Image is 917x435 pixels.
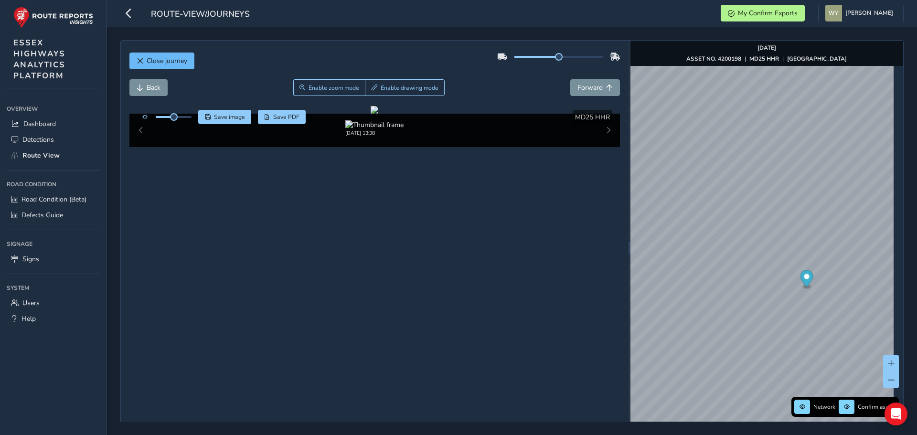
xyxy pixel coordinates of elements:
strong: MD25 HHR [749,55,779,63]
strong: [GEOGRAPHIC_DATA] [787,55,847,63]
strong: ASSET NO. 4200198 [686,55,741,63]
span: Back [147,83,160,92]
a: Help [7,311,100,327]
a: Dashboard [7,116,100,132]
button: [PERSON_NAME] [825,5,896,21]
button: Draw [365,79,445,96]
button: Close journey [129,53,194,69]
button: Zoom [293,79,365,96]
span: Enable drawing mode [381,84,438,92]
button: Forward [570,79,620,96]
span: Users [22,298,40,308]
span: Signs [22,255,39,264]
div: System [7,281,100,295]
img: diamond-layout [825,5,842,21]
span: route-view/journeys [151,8,250,21]
span: My Confirm Exports [738,9,798,18]
span: Route View [22,151,60,160]
a: Defects Guide [7,207,100,223]
div: Open Intercom Messenger [885,403,907,425]
span: Save PDF [273,113,299,121]
button: My Confirm Exports [721,5,805,21]
div: Map marker [800,270,813,290]
a: Signs [7,251,100,267]
span: MD25 HHR [575,113,610,122]
a: Users [7,295,100,311]
strong: [DATE] [757,44,776,52]
div: [DATE] 13:38 [345,129,404,137]
span: Defects Guide [21,211,63,220]
span: Confirm assets [858,403,896,411]
span: ESSEX HIGHWAYS ANALYTICS PLATFORM [13,37,65,81]
span: Detections [22,135,54,144]
span: [PERSON_NAME] [845,5,893,21]
a: Detections [7,132,100,148]
span: Road Condition (Beta) [21,195,86,204]
div: Overview [7,102,100,116]
div: Signage [7,237,100,251]
a: Route View [7,148,100,163]
span: Close journey [147,56,187,65]
button: PDF [258,110,306,124]
button: Back [129,79,168,96]
span: Network [813,403,835,411]
span: Save image [214,113,245,121]
span: Dashboard [23,119,56,128]
img: rr logo [13,7,93,28]
span: Help [21,314,36,323]
a: Road Condition (Beta) [7,191,100,207]
button: Save [198,110,251,124]
img: Thumbnail frame [345,120,404,129]
div: Road Condition [7,177,100,191]
div: | | [686,55,847,63]
span: Enable zoom mode [309,84,359,92]
span: Forward [577,83,603,92]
